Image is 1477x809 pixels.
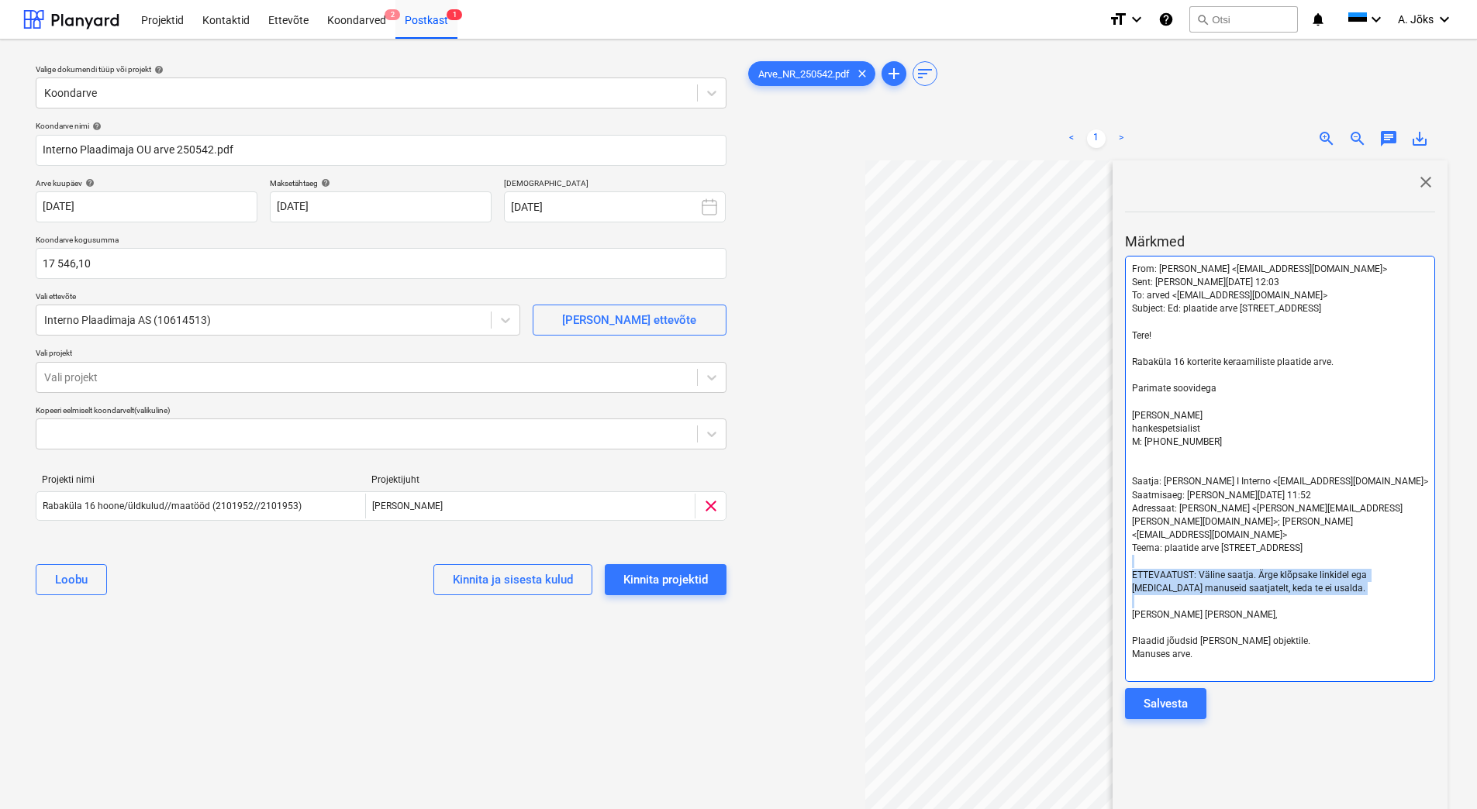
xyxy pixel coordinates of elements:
[533,305,726,336] button: [PERSON_NAME] ettevõte
[1127,10,1146,29] i: keyboard_arrow_down
[1125,688,1206,719] button: Salvesta
[605,564,726,595] button: Kinnita projektid
[270,178,492,188] div: Maksetähtaeg
[1417,173,1435,191] span: close
[36,191,257,222] input: Arve kuupäeva pole määratud.
[1132,423,1200,434] span: hankespetsialist
[1158,10,1174,29] i: Abikeskus
[1112,129,1130,148] a: Next page
[562,310,696,330] div: [PERSON_NAME] ettevõte
[433,564,592,595] button: Kinnita ja sisesta kulud
[1132,436,1222,447] span: M: [PHONE_NUMBER]
[36,248,726,279] input: Koondarve kogusumma
[1189,6,1298,33] button: Otsi
[1087,129,1106,148] a: Page 1 is your current page
[748,61,875,86] div: Arve_NR_250542.pdf
[1062,129,1081,148] a: Previous page
[1132,290,1327,301] span: To: arved <[EMAIL_ADDRESS][DOMAIN_NAME]>
[36,291,520,305] p: Vali ettevõte
[36,135,726,166] input: Koondarve nimi
[151,65,164,74] span: help
[385,9,400,20] span: 2
[447,9,462,20] span: 1
[1348,129,1367,148] span: zoom_out
[1196,13,1209,26] span: search
[36,121,726,131] div: Koondarve nimi
[82,178,95,188] span: help
[1310,10,1326,29] i: notifications
[1435,10,1454,29] i: keyboard_arrow_down
[1132,503,1403,540] span: Adressaat: [PERSON_NAME] <[PERSON_NAME][EMAIL_ADDRESS][PERSON_NAME][DOMAIN_NAME]>; [PERSON_NAME] ...
[36,564,107,595] button: Loobu
[504,191,726,222] button: [DATE]
[1125,232,1435,251] p: Märkmed
[916,64,934,83] span: sort
[1410,129,1429,148] span: save_alt
[43,501,302,511] div: Rabaküla 16 hoone/üldkulud//maatööd (2101952//2101953)
[1132,635,1310,646] span: Plaadid jõudsid [PERSON_NAME] objektile.
[504,178,726,191] p: [DEMOGRAPHIC_DATA]
[42,474,359,485] div: Projekti nimi
[1132,410,1203,421] span: [PERSON_NAME]
[1379,129,1398,148] span: chat
[1132,490,1311,501] span: Saatmisaeg: [PERSON_NAME][DATE] 11:52
[1144,694,1188,714] div: Salvesta
[1132,476,1428,487] span: Saatja: [PERSON_NAME] I Interno <[EMAIL_ADDRESS][DOMAIN_NAME]>
[453,570,573,590] div: Kinnita ja sisesta kulud
[36,405,726,415] div: Kopeeri eelmiselt koondarvelt (valikuline)
[1132,609,1277,620] span: [PERSON_NAME] [PERSON_NAME],
[1132,263,1387,274] span: From: [PERSON_NAME] <[EMAIL_ADDRESS][DOMAIN_NAME]>
[318,178,330,188] span: help
[371,474,688,485] div: Projektijuht
[702,497,720,515] span: clear
[1132,356,1334,367] span: Rabaküla 16 korterite keraamiliste plaatide arve.
[1132,330,1151,341] span: Tere!
[1367,10,1386,29] i: keyboard_arrow_down
[1132,649,1192,659] span: Manuses arve.
[1132,542,1303,553] span: Teema: plaatide arve [STREET_ADDRESS]
[749,68,859,80] span: Arve_NR_250542.pdf
[853,64,871,83] span: clear
[36,64,726,74] div: Valige dokumendi tüüp või projekt
[36,235,726,248] p: Koondarve kogusumma
[623,570,708,590] div: Kinnita projektid
[36,348,726,361] p: Vali projekt
[885,64,903,83] span: add
[55,570,88,590] div: Loobu
[1132,570,1369,594] span: ETTEVAATUST: Väline saatja. Ärge klõpsake linkidel ega [MEDICAL_DATA] manuseid saatjatelt, keda t...
[1132,383,1216,394] span: Parimate soovidega
[89,122,102,131] span: help
[365,494,694,518] div: [PERSON_NAME]
[1132,303,1321,314] span: Subject: Ed: plaatide arve [STREET_ADDRESS]
[1109,10,1127,29] i: format_size
[1399,735,1477,809] iframe: Chat Widget
[1398,13,1434,26] span: A. Jõks
[270,191,492,222] input: Tähtaega pole määratud
[36,178,257,188] div: Arve kuupäev
[1317,129,1336,148] span: zoom_in
[1132,277,1279,287] span: Sent: [PERSON_NAME][DATE] 12:03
